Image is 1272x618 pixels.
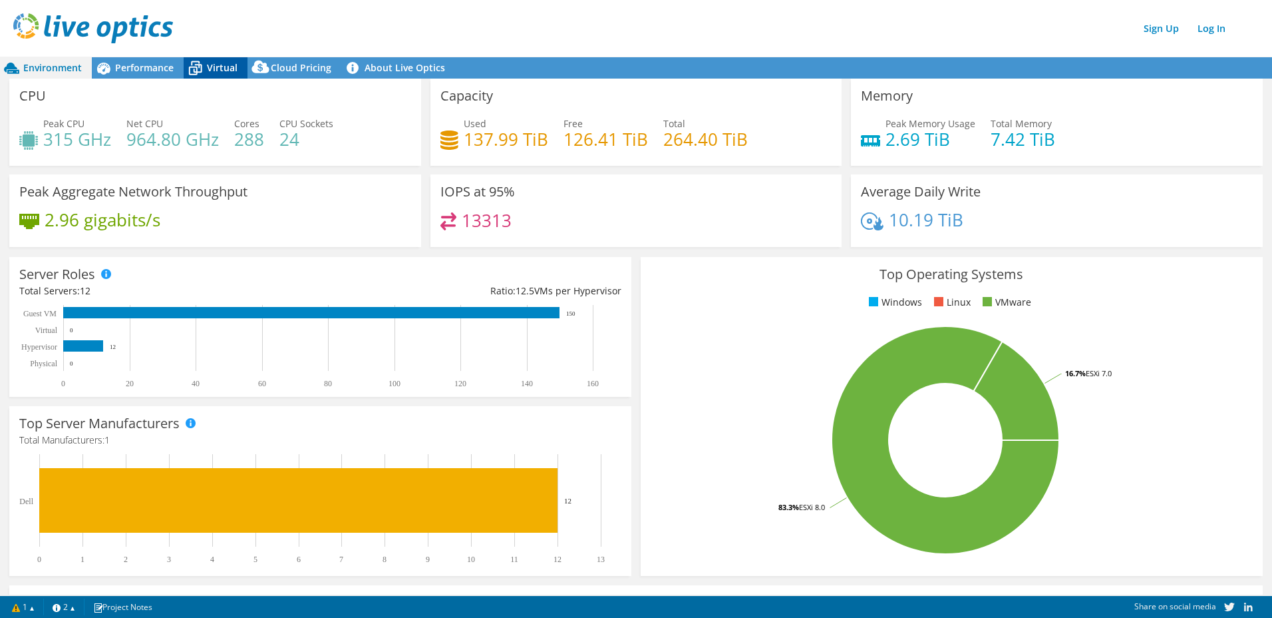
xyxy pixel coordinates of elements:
text: 10 [467,555,475,564]
span: Used [464,117,486,130]
text: 12 [564,497,571,505]
h4: Total Manufacturers: [19,433,621,448]
h4: 2.96 gigabits/s [45,212,160,227]
tspan: 83.3% [778,502,799,512]
text: 4 [210,555,214,564]
h3: Server Roles [19,267,95,282]
text: 100 [389,379,400,388]
a: 1 [3,599,44,615]
li: Windows [866,295,922,310]
text: Guest VM [23,309,57,318]
text: 7 [339,555,343,564]
div: Ratio: VMs per Hypervisor [320,284,621,298]
h3: Memory [861,89,913,103]
h4: 315 GHz [43,132,111,147]
text: 8 [383,555,387,564]
span: CPU Sockets [279,117,333,130]
text: 160 [587,379,599,388]
h3: Capacity [440,89,493,103]
a: Log In [1191,19,1232,38]
h3: IOPS at 95% [440,184,515,199]
span: Cores [234,117,259,130]
text: 9 [426,555,430,564]
li: VMware [979,295,1031,310]
text: Physical [30,359,57,368]
span: Free [563,117,583,130]
text: 150 [566,310,575,317]
text: 0 [37,555,41,564]
span: 1 [104,434,110,446]
h4: 7.42 TiB [991,132,1055,147]
span: Virtual [207,61,238,74]
span: Share on social media [1134,601,1216,612]
text: 140 [521,379,533,388]
h4: 24 [279,132,333,147]
img: live_optics_svg.svg [13,13,173,43]
h4: 10.19 TiB [889,212,963,227]
span: Total Memory [991,117,1052,130]
a: 2 [43,599,84,615]
text: 120 [454,379,466,388]
span: 12 [80,284,90,297]
h4: 2.69 TiB [885,132,975,147]
text: Virtual [35,326,58,335]
span: 12.5 [516,284,534,297]
h3: CPU [19,89,46,103]
text: 6 [297,555,301,564]
text: 20 [126,379,134,388]
text: 11 [510,555,518,564]
text: 5 [253,555,257,564]
span: Net CPU [126,117,163,130]
text: 60 [258,379,266,388]
tspan: ESXi 8.0 [799,502,825,512]
li: Linux [931,295,971,310]
span: Total [663,117,685,130]
text: 2 [124,555,128,564]
div: Total Servers: [19,284,320,298]
h3: Top Operating Systems [651,267,1253,282]
span: Cloud Pricing [271,61,331,74]
text: 0 [70,360,73,367]
h3: Top Server Manufacturers [19,416,180,431]
a: About Live Optics [341,57,455,79]
a: Project Notes [84,599,162,615]
h4: 964.80 GHz [126,132,219,147]
text: 40 [192,379,200,388]
span: Performance [115,61,174,74]
tspan: 16.7% [1065,368,1086,378]
span: Environment [23,61,82,74]
h4: 264.40 TiB [663,132,748,147]
h3: Average Daily Write [861,184,981,199]
text: Dell [19,497,33,506]
h4: 137.99 TiB [464,132,548,147]
text: 13 [597,555,605,564]
h4: 288 [234,132,264,147]
text: 12 [110,344,116,350]
tspan: ESXi 7.0 [1086,368,1112,378]
text: 1 [80,555,84,564]
h3: Peak Aggregate Network Throughput [19,184,247,199]
span: Peak CPU [43,117,84,130]
text: 3 [167,555,171,564]
text: 0 [61,379,65,388]
a: Sign Up [1137,19,1186,38]
text: Hypervisor [21,342,57,352]
text: 80 [324,379,332,388]
text: 0 [70,327,73,334]
text: 12 [554,555,561,564]
span: Peak Memory Usage [885,117,975,130]
h4: 13313 [462,213,512,228]
h4: 126.41 TiB [563,132,648,147]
